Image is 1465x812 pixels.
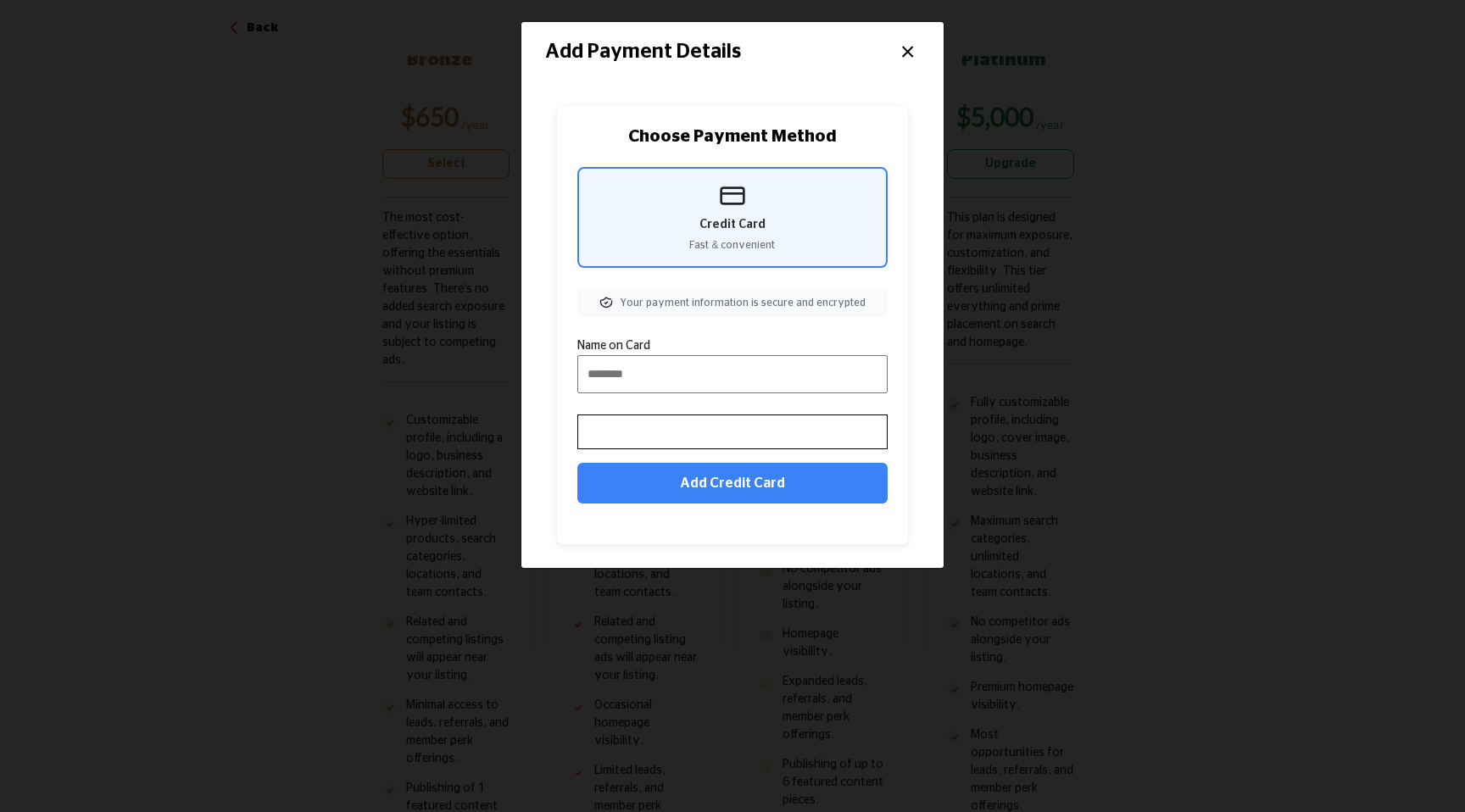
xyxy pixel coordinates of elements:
button: × [895,34,920,66]
span: Your payment information is secure and encrypted [620,295,866,310]
button: Add Credit Card [577,463,888,503]
iframe: Secure card payment input frame [587,424,878,440]
span: Credit Card [699,216,766,234]
label: Name on Card [577,337,650,355]
span: Fast & convenient [689,237,775,253]
h2: Add Payment Details [545,36,741,67]
h2: Choose Payment Method [577,126,888,147]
